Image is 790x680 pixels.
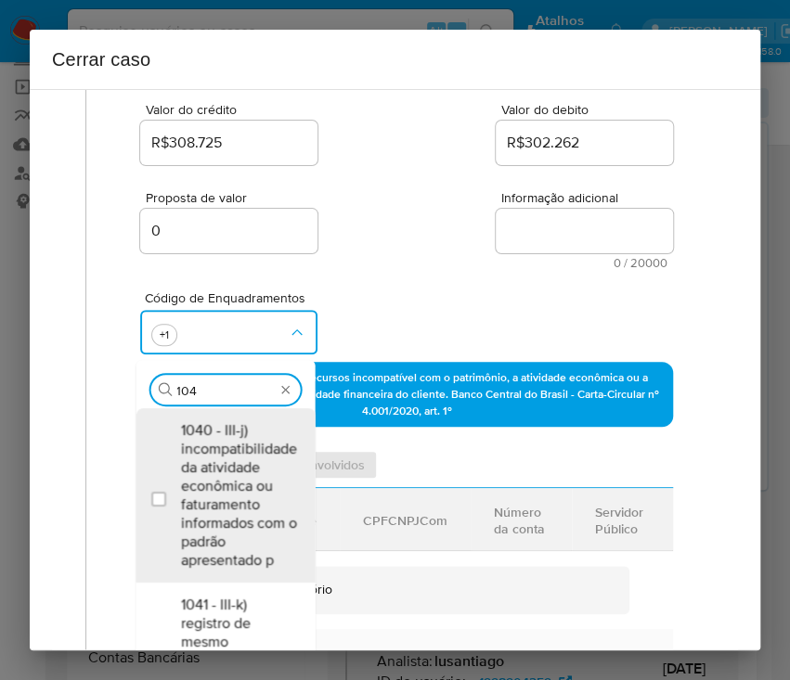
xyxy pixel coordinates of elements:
input: Procurar [176,382,274,399]
p: 1045 IV-a) movimentação de recursos incompatível com o patrimônio, a atividade econômica ou a ocu... [140,362,673,427]
div: Servidor Público [573,489,672,550]
div: Número da conta [472,489,571,550]
span: Valor do debito [501,103,679,117]
ul: Código de Enquadramentos [136,408,315,657]
h2: Cerrar caso [52,45,738,74]
div: CPFCNPJCom [341,497,470,542]
span: Valor do crédito [146,103,323,117]
span: +1 [156,327,173,342]
span: Proposta de valor [146,191,323,205]
span: 1040 - III-j) incompatibilidade da atividade econômica ou faturamento informados com o padrão apr... [180,421,296,570]
span: Máximo de 20000 caracteres [501,257,667,269]
span: Código de Enquadramentos [145,291,322,304]
span: Informação adicional [501,191,679,205]
button: mostrar mais 1 [151,324,177,346]
button: Excluir [278,382,292,397]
